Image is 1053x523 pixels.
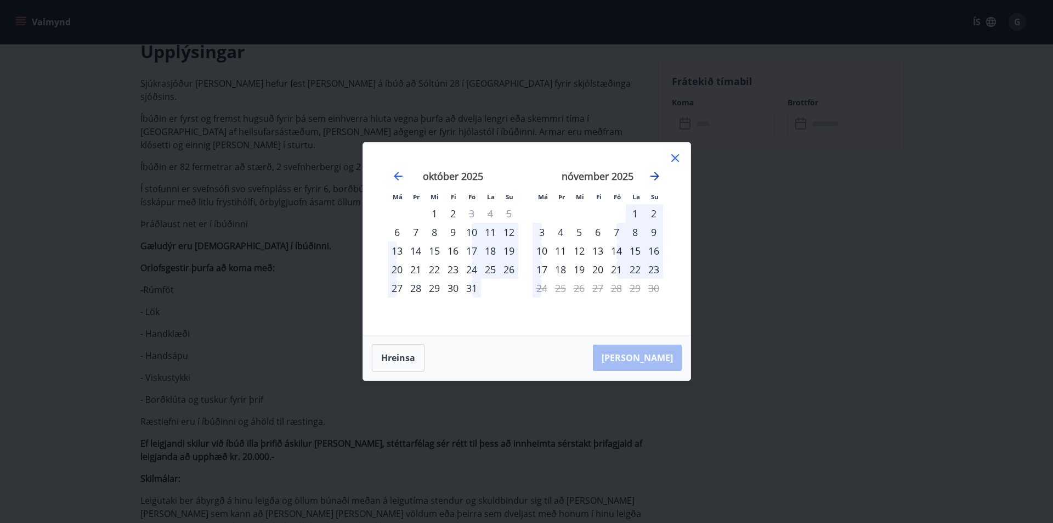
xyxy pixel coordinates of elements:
td: Choose miðvikudagur, 5. nóvember 2025 as your check-in date. It’s available. [570,223,588,241]
div: 11 [481,223,500,241]
td: Choose sunnudagur, 19. október 2025 as your check-in date. It’s available. [500,241,518,260]
div: 16 [444,241,462,260]
div: 19 [500,241,518,260]
td: Choose miðvikudagur, 22. október 2025 as your check-in date. It’s available. [425,260,444,279]
td: Not available. föstudagur, 28. nóvember 2025 [607,279,626,297]
td: Choose þriðjudagur, 7. október 2025 as your check-in date. It’s available. [406,223,425,241]
td: Choose sunnudagur, 23. nóvember 2025 as your check-in date. It’s available. [644,260,663,279]
div: 14 [406,241,425,260]
td: Not available. föstudagur, 3. október 2025 [462,204,481,223]
td: Choose fimmtudagur, 23. október 2025 as your check-in date. It’s available. [444,260,462,279]
div: 2 [444,204,462,223]
div: 25 [481,260,500,279]
strong: nóvember 2025 [562,170,633,183]
td: Not available. fimmtudagur, 27. nóvember 2025 [588,279,607,297]
td: Choose fimmtudagur, 2. október 2025 as your check-in date. It’s available. [444,204,462,223]
td: Choose fimmtudagur, 13. nóvember 2025 as your check-in date. It’s available. [588,241,607,260]
div: Aðeins innritun í boði [388,223,406,241]
div: 17 [462,241,481,260]
div: 4 [551,223,570,241]
div: 10 [462,223,481,241]
div: 19 [570,260,588,279]
div: 8 [626,223,644,241]
td: Choose þriðjudagur, 18. nóvember 2025 as your check-in date. It’s available. [551,260,570,279]
td: Choose þriðjudagur, 21. október 2025 as your check-in date. It’s available. [406,260,425,279]
small: Þr [558,193,565,201]
td: Choose þriðjudagur, 4. nóvember 2025 as your check-in date. It’s available. [551,223,570,241]
td: Choose miðvikudagur, 15. október 2025 as your check-in date. It’s available. [425,241,444,260]
div: 12 [570,241,588,260]
div: Move backward to switch to the previous month. [392,170,405,183]
div: 22 [425,260,444,279]
div: 3 [533,223,551,241]
div: 14 [607,241,626,260]
div: 7 [607,223,626,241]
td: Not available. mánudagur, 24. nóvember 2025 [533,279,551,297]
small: Þr [413,193,420,201]
small: Su [651,193,659,201]
div: 6 [588,223,607,241]
td: Choose mánudagur, 13. október 2025 as your check-in date. It’s available. [388,241,406,260]
div: 16 [644,241,663,260]
td: Choose fimmtudagur, 9. október 2025 as your check-in date. It’s available. [444,223,462,241]
td: Choose föstudagur, 17. október 2025 as your check-in date. It’s available. [462,241,481,260]
div: 31 [462,279,481,297]
td: Choose fimmtudagur, 16. október 2025 as your check-in date. It’s available. [444,241,462,260]
td: Not available. sunnudagur, 30. nóvember 2025 [644,279,663,297]
div: 24 [462,260,481,279]
td: Choose föstudagur, 24. október 2025 as your check-in date. It’s available. [462,260,481,279]
div: 7 [406,223,425,241]
div: 9 [644,223,663,241]
div: 18 [481,241,500,260]
div: Move forward to switch to the next month. [648,170,661,183]
div: 30 [444,279,462,297]
div: 20 [588,260,607,279]
td: Choose miðvikudagur, 8. október 2025 as your check-in date. It’s available. [425,223,444,241]
td: Choose laugardagur, 22. nóvember 2025 as your check-in date. It’s available. [626,260,644,279]
div: 9 [444,223,462,241]
td: Choose föstudagur, 14. nóvember 2025 as your check-in date. It’s available. [607,241,626,260]
small: Fi [596,193,602,201]
td: Choose mánudagur, 3. nóvember 2025 as your check-in date. It’s available. [533,223,551,241]
div: 23 [644,260,663,279]
td: Choose laugardagur, 8. nóvember 2025 as your check-in date. It’s available. [626,223,644,241]
td: Choose miðvikudagur, 1. október 2025 as your check-in date. It’s available. [425,204,444,223]
td: Choose föstudagur, 7. nóvember 2025 as your check-in date. It’s available. [607,223,626,241]
td: Choose fimmtudagur, 20. nóvember 2025 as your check-in date. It’s available. [588,260,607,279]
td: Choose föstudagur, 10. október 2025 as your check-in date. It’s available. [462,223,481,241]
div: 23 [444,260,462,279]
td: Choose laugardagur, 11. október 2025 as your check-in date. It’s available. [481,223,500,241]
td: Choose sunnudagur, 16. nóvember 2025 as your check-in date. It’s available. [644,241,663,260]
div: 5 [570,223,588,241]
td: Choose mánudagur, 6. október 2025 as your check-in date. It’s available. [388,223,406,241]
div: 10 [533,241,551,260]
td: Not available. þriðjudagur, 25. nóvember 2025 [551,279,570,297]
div: 17 [533,260,551,279]
div: 29 [425,279,444,297]
div: 1 [626,204,644,223]
td: Choose þriðjudagur, 11. nóvember 2025 as your check-in date. It’s available. [551,241,570,260]
td: Choose föstudagur, 31. október 2025 as your check-in date. It’s available. [462,279,481,297]
div: 18 [551,260,570,279]
td: Choose miðvikudagur, 29. október 2025 as your check-in date. It’s available. [425,279,444,297]
td: Choose þriðjudagur, 14. október 2025 as your check-in date. It’s available. [406,241,425,260]
div: 21 [406,260,425,279]
td: Choose þriðjudagur, 28. október 2025 as your check-in date. It’s available. [406,279,425,297]
div: 15 [425,241,444,260]
small: La [487,193,495,201]
small: Má [393,193,403,201]
div: 13 [388,241,406,260]
td: Choose miðvikudagur, 12. nóvember 2025 as your check-in date. It’s available. [570,241,588,260]
td: Choose laugardagur, 18. október 2025 as your check-in date. It’s available. [481,241,500,260]
div: 1 [425,204,444,223]
div: Aðeins útritun í boði [533,279,551,297]
button: Hreinsa [372,344,424,372]
small: Fi [451,193,456,201]
small: Má [538,193,548,201]
div: 27 [388,279,406,297]
td: Not available. laugardagur, 29. nóvember 2025 [626,279,644,297]
td: Choose laugardagur, 25. október 2025 as your check-in date. It’s available. [481,260,500,279]
td: Choose laugardagur, 1. nóvember 2025 as your check-in date. It’s available. [626,204,644,223]
td: Not available. miðvikudagur, 26. nóvember 2025 [570,279,588,297]
td: Choose sunnudagur, 9. nóvember 2025 as your check-in date. It’s available. [644,223,663,241]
